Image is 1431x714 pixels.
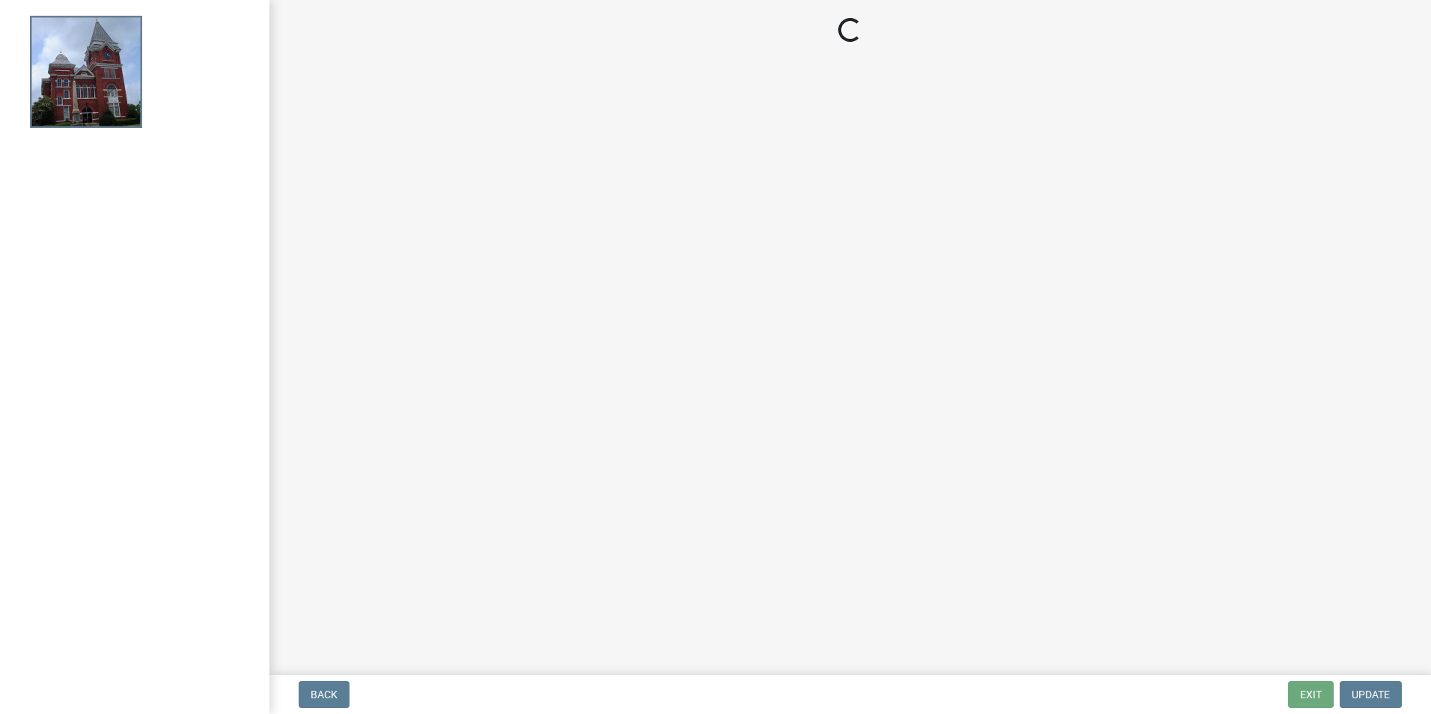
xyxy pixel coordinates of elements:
span: Back [311,689,338,701]
button: Update [1340,681,1402,708]
button: Exit [1288,681,1334,708]
button: Back [299,681,350,708]
span: Update [1352,689,1390,701]
img: Talbot County, Georgia [30,16,142,128]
